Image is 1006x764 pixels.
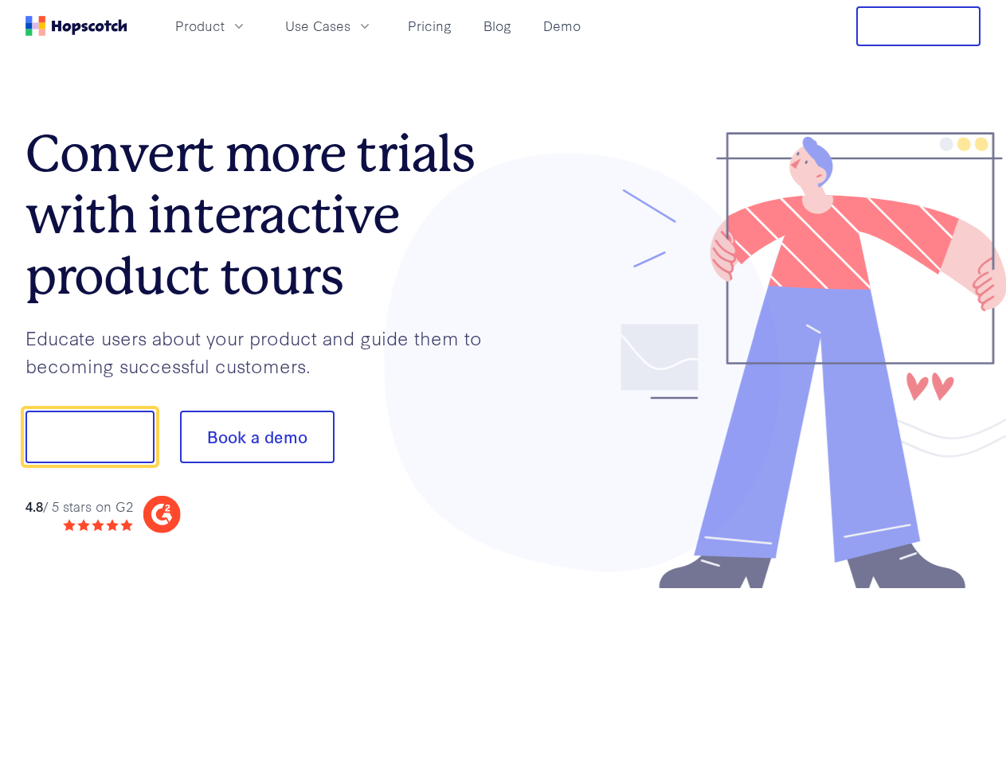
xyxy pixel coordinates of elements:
[25,324,503,379] p: Educate users about your product and guide them to becoming successful customers.
[25,411,155,463] button: Show me!
[401,13,458,39] a: Pricing
[166,13,256,39] button: Product
[285,16,350,36] span: Use Cases
[25,497,43,515] strong: 4.8
[175,16,225,36] span: Product
[25,16,127,36] a: Home
[856,6,981,46] button: Free Trial
[25,123,503,306] h1: Convert more trials with interactive product tours
[25,497,133,516] div: / 5 stars on G2
[537,13,587,39] a: Demo
[276,13,382,39] button: Use Cases
[180,411,335,463] button: Book a demo
[477,13,518,39] a: Blog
